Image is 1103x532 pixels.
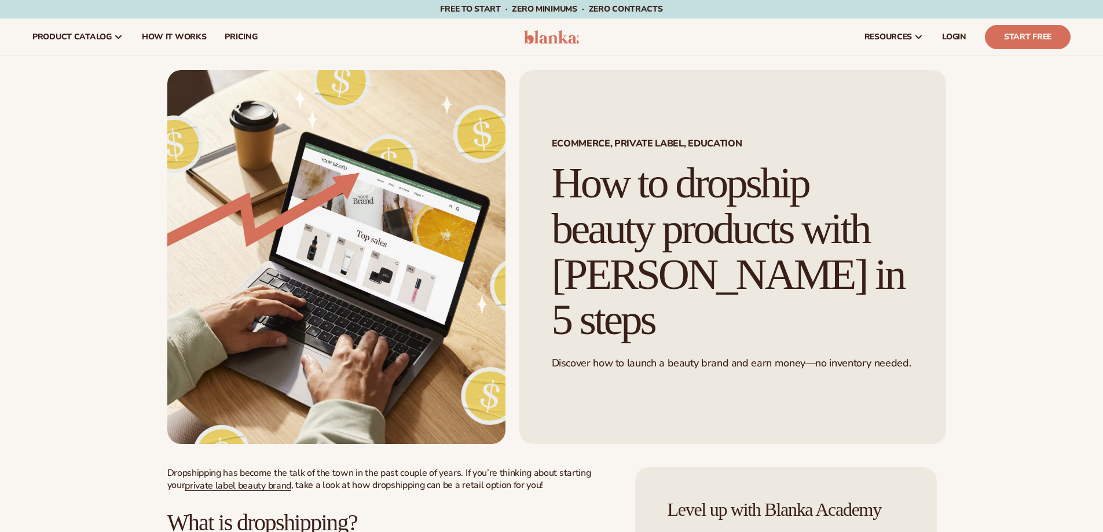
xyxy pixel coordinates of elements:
[440,3,662,14] span: Free to start · ZERO minimums · ZERO contracts
[167,467,613,491] p: Dropshipping has become the talk of the town in the past couple of years. If you’re thinking abou...
[942,32,966,42] span: LOGIN
[133,19,216,56] a: How It Works
[864,32,912,42] span: resources
[933,19,976,56] a: LOGIN
[552,357,914,370] p: Discover how to launch a beauty brand and earn money—no inventory needed.
[668,500,904,520] h4: Level up with Blanka Academy
[985,25,1071,49] a: Start Free
[524,30,579,44] img: logo
[215,19,266,56] a: pricing
[225,32,257,42] span: pricing
[552,139,914,148] span: Ecommerce, Private Label, EDUCATION
[142,32,207,42] span: How It Works
[185,479,291,492] a: private label beauty brand
[32,32,112,42] span: product catalog
[552,160,914,343] h1: How to dropship beauty products with [PERSON_NAME] in 5 steps
[855,19,933,56] a: resources
[167,70,505,444] img: Growing money with ecommerce
[23,19,133,56] a: product catalog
